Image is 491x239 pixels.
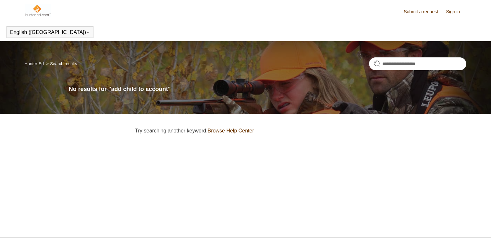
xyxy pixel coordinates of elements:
[25,61,45,66] li: Hunter-Ed
[404,8,445,15] a: Submit a request
[369,57,466,70] input: Search
[69,85,467,94] h1: No results for "add child to account"
[25,61,44,66] a: Hunter-Ed
[208,128,254,133] a: Browse Help Center
[449,217,486,234] div: Chat Support
[25,4,51,17] img: Hunter-Ed Help Center home page
[45,61,77,66] li: Search results
[446,8,467,15] a: Sign in
[135,127,466,135] p: Try searching another keyword.
[10,29,90,35] button: English ([GEOGRAPHIC_DATA])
